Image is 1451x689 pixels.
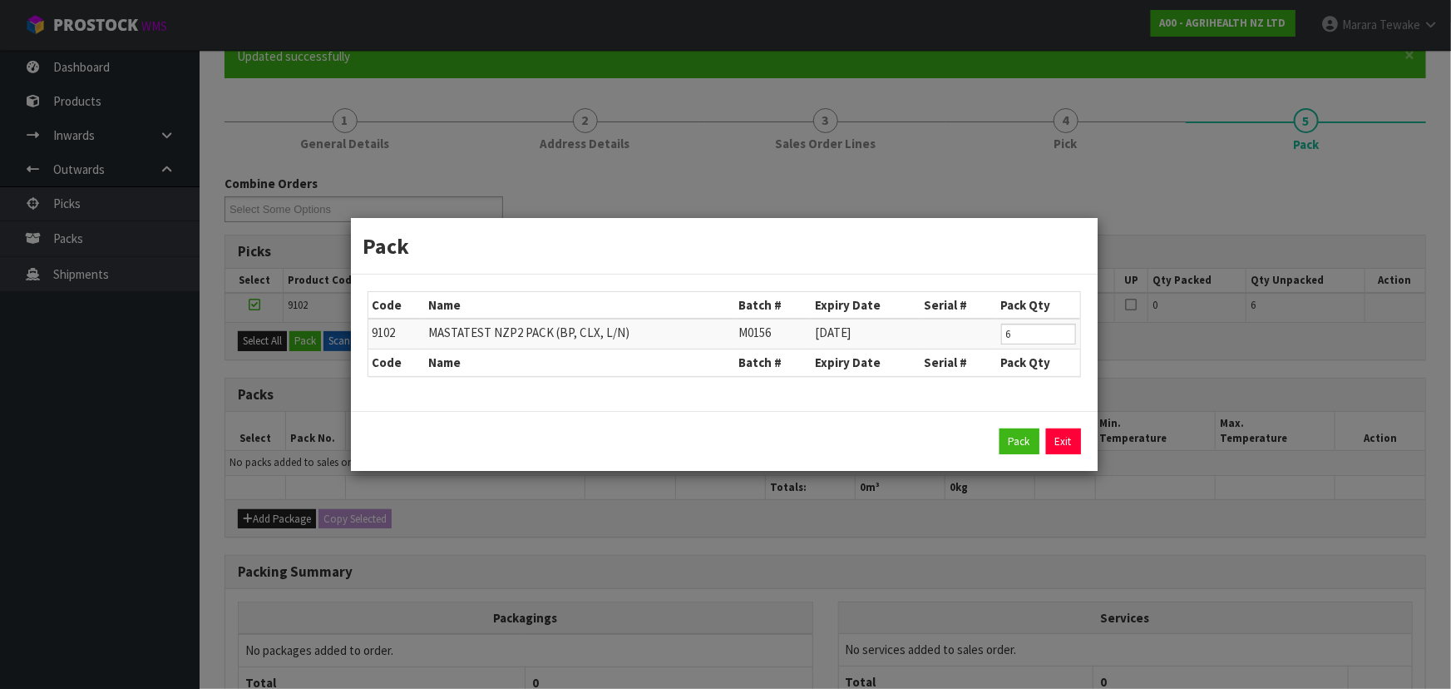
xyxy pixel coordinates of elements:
[734,292,811,319] th: Batch #
[368,349,425,376] th: Code
[368,292,425,319] th: Code
[734,349,811,376] th: Batch #
[1046,429,1081,455] a: Exit
[920,292,997,319] th: Serial #
[429,325,630,340] span: MASTATEST NZP2 PACK (BP, CLX, L/N)
[373,325,396,340] span: 9102
[811,349,920,376] th: Expiry Date
[425,292,735,319] th: Name
[815,325,851,340] span: [DATE]
[425,349,735,376] th: Name
[920,349,997,376] th: Serial #
[738,325,771,340] span: M0156
[997,349,1080,376] th: Pack Qty
[997,292,1080,319] th: Pack Qty
[363,230,1085,261] h3: Pack
[811,292,920,319] th: Expiry Date
[999,429,1039,455] button: Pack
